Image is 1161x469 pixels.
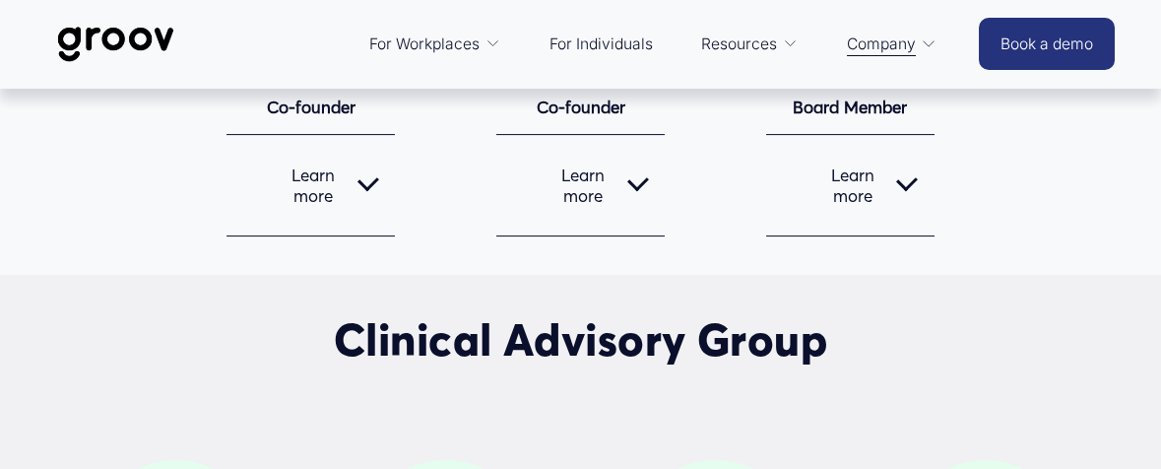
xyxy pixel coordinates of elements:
a: Book a demo [979,18,1115,70]
button: Learn more [496,135,666,235]
img: Groov | Workplace Science Platform | Unlock Performance | Drive Results [46,12,185,77]
span: For Workplaces [369,31,480,58]
span: Company [847,31,916,58]
a: folder dropdown [359,21,510,68]
a: For Individuals [540,21,663,68]
button: Learn more [226,135,396,235]
span: Resources [701,31,777,58]
button: Learn more [766,135,935,235]
span: Learn more [784,165,898,206]
span: Learn more [244,165,358,206]
h2: Clinical Advisory Group [46,313,1115,367]
a: folder dropdown [837,21,946,68]
span: Learn more [514,165,628,206]
a: folder dropdown [691,21,807,68]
